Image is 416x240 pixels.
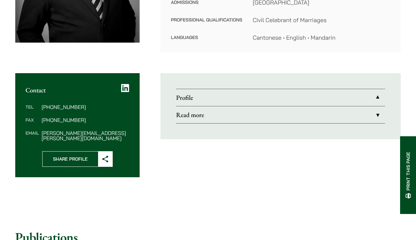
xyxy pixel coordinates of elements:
dt: Professional Qualifications [171,16,242,33]
dt: Email [26,130,39,141]
dd: Civil Celebrant of Marriages [253,16,390,24]
a: Profile [176,89,385,106]
dd: [PERSON_NAME][EMAIL_ADDRESS][PERSON_NAME][DOMAIN_NAME] [42,130,129,141]
dd: [PHONE_NUMBER] [42,117,129,123]
a: LinkedIn [121,84,129,93]
dt: Tel [26,104,39,117]
dd: [PHONE_NUMBER] [42,104,129,110]
span: Share Profile [43,152,98,167]
a: Read more [176,106,385,123]
button: Share Profile [42,151,113,167]
h2: Contact [26,86,130,94]
dt: Fax [26,117,39,130]
dd: Cantonese • English • Mandarin [253,33,390,42]
dt: Languages [171,33,242,42]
